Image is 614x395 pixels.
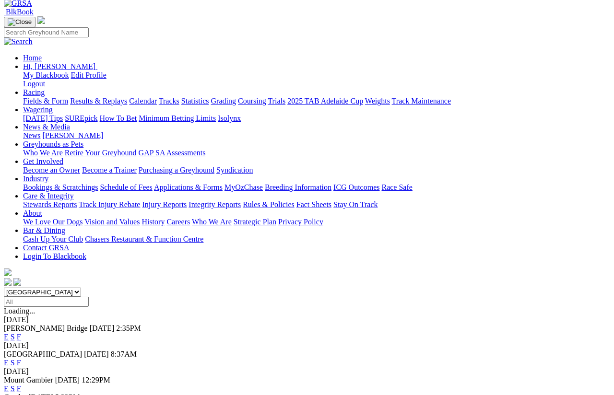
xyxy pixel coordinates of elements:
[84,350,109,358] span: [DATE]
[23,174,48,183] a: Industry
[218,114,241,122] a: Isolynx
[23,200,77,209] a: Stewards Reports
[23,97,610,105] div: Racing
[333,183,379,191] a: ICG Outcomes
[11,359,15,367] a: S
[65,149,137,157] a: Retire Your Greyhound
[23,166,80,174] a: Become an Owner
[23,166,610,174] div: Get Involved
[142,218,165,226] a: History
[79,200,140,209] a: Track Injury Rebate
[4,315,610,324] div: [DATE]
[296,200,331,209] a: Fact Sheets
[381,183,412,191] a: Race Safe
[11,333,15,341] a: S
[4,333,9,341] a: E
[23,192,74,200] a: Care & Integrity
[23,114,63,122] a: [DATE] Tips
[17,333,21,341] a: F
[23,54,42,62] a: Home
[23,140,83,148] a: Greyhounds as Pets
[70,97,127,105] a: Results & Replays
[23,114,610,123] div: Wagering
[166,218,190,226] a: Careers
[23,123,70,131] a: News & Media
[4,359,9,367] a: E
[333,200,378,209] a: Stay On Track
[4,324,88,332] span: [PERSON_NAME] Bridge
[85,235,203,243] a: Chasers Restaurant & Function Centre
[23,252,86,260] a: Login To Blackbook
[4,8,34,16] a: BlkBook
[224,183,263,191] a: MyOzChase
[4,350,82,358] span: [GEOGRAPHIC_DATA]
[116,324,141,332] span: 2:35PM
[243,200,295,209] a: Rules & Policies
[23,235,83,243] a: Cash Up Your Club
[23,218,83,226] a: We Love Our Dogs
[17,384,21,393] a: F
[55,376,80,384] span: [DATE]
[234,218,276,226] a: Strategic Plan
[139,166,214,174] a: Purchasing a Greyhound
[23,149,63,157] a: Who We Are
[8,18,32,26] img: Close
[139,149,206,157] a: GAP SA Assessments
[23,62,95,70] span: Hi, [PERSON_NAME]
[265,183,331,191] a: Breeding Information
[365,97,390,105] a: Weights
[278,218,323,226] a: Privacy Policy
[23,244,69,252] a: Contact GRSA
[4,268,12,276] img: logo-grsa-white.png
[111,350,137,358] span: 8:37AM
[37,16,45,24] img: logo-grsa-white.png
[23,183,98,191] a: Bookings & Scratchings
[129,97,157,105] a: Calendar
[4,341,610,350] div: [DATE]
[42,131,103,139] a: [PERSON_NAME]
[139,114,216,122] a: Minimum Betting Limits
[181,97,209,105] a: Statistics
[23,71,610,88] div: Hi, [PERSON_NAME]
[4,307,35,315] span: Loading...
[23,200,610,209] div: Care & Integrity
[6,8,34,16] span: BlkBook
[238,97,266,105] a: Coursing
[4,37,33,46] img: Search
[23,131,40,139] a: News
[4,27,89,37] input: Search
[82,376,110,384] span: 12:29PM
[216,166,253,174] a: Syndication
[17,359,21,367] a: F
[142,200,187,209] a: Injury Reports
[65,114,97,122] a: SUREpick
[11,384,15,393] a: S
[159,97,179,105] a: Tracks
[23,88,45,96] a: Racing
[4,297,89,307] input: Select date
[211,97,236,105] a: Grading
[23,97,68,105] a: Fields & Form
[23,131,610,140] div: News & Media
[23,218,610,226] div: About
[189,200,241,209] a: Integrity Reports
[23,71,69,79] a: My Blackbook
[84,218,140,226] a: Vision and Values
[23,183,610,192] div: Industry
[100,114,137,122] a: How To Bet
[90,324,115,332] span: [DATE]
[154,183,223,191] a: Applications & Forms
[4,376,53,384] span: Mount Gambier
[4,278,12,286] img: facebook.svg
[23,80,45,88] a: Logout
[23,105,53,114] a: Wagering
[13,278,21,286] img: twitter.svg
[23,235,610,244] div: Bar & Dining
[4,384,9,393] a: E
[192,218,232,226] a: Who We Are
[392,97,451,105] a: Track Maintenance
[4,367,610,376] div: [DATE]
[287,97,363,105] a: 2025 TAB Adelaide Cup
[23,62,97,70] a: Hi, [PERSON_NAME]
[100,183,152,191] a: Schedule of Fees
